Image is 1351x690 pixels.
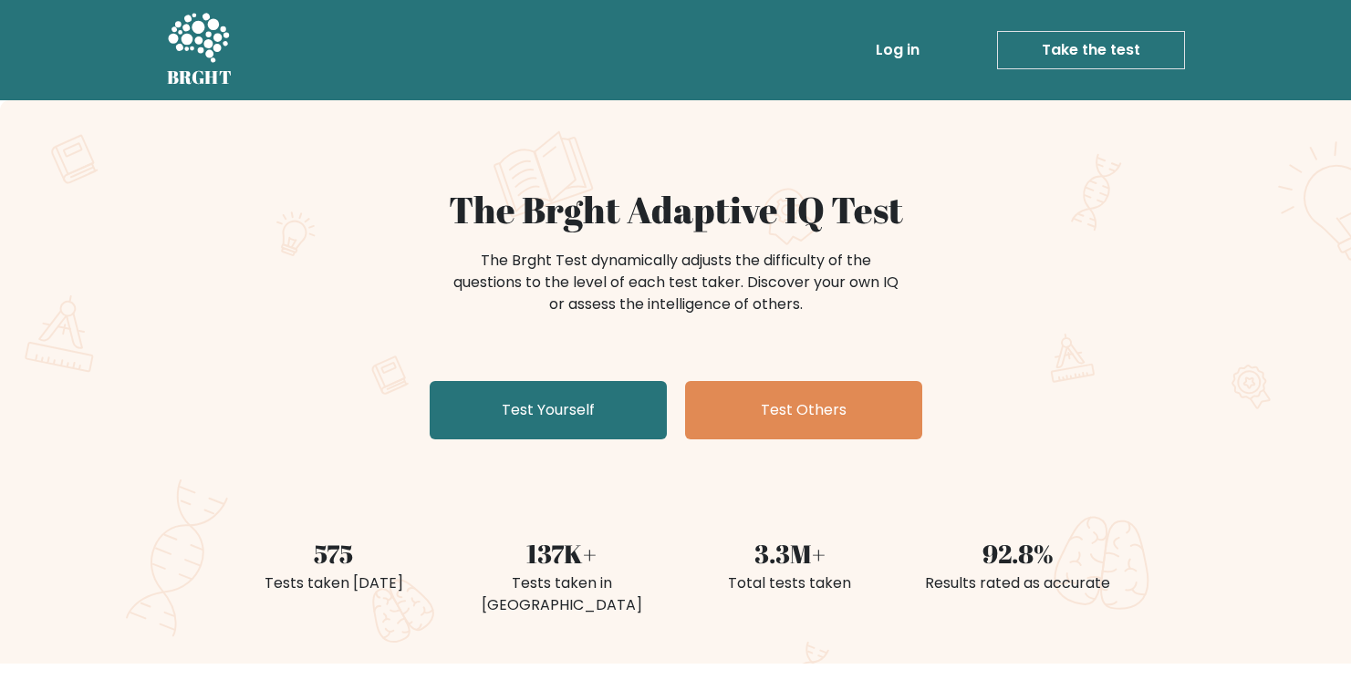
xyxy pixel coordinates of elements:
a: Take the test [997,31,1185,69]
a: BRGHT [167,7,233,93]
div: Total tests taken [687,572,893,594]
h1: The Brght Adaptive IQ Test [231,188,1121,232]
div: Tests taken [DATE] [231,572,437,594]
div: 137K+ [459,534,665,572]
h5: BRGHT [167,67,233,88]
a: Test Yourself [430,381,667,439]
a: Log in [868,32,927,68]
div: Results rated as accurate [915,572,1121,594]
a: Test Others [685,381,922,439]
div: The Brght Test dynamically adjusts the difficulty of the questions to the level of each test take... [448,250,904,315]
div: 3.3M+ [687,534,893,572]
div: 92.8% [915,534,1121,572]
div: Tests taken in [GEOGRAPHIC_DATA] [459,572,665,616]
div: 575 [231,534,437,572]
